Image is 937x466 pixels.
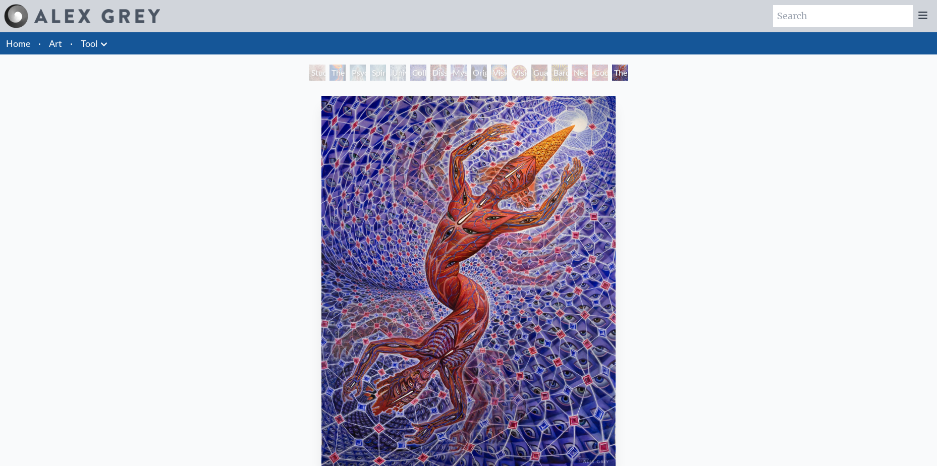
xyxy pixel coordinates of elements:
div: The Great Turn [612,65,628,81]
div: Vision Crystal [491,65,507,81]
div: Vision [PERSON_NAME] [511,65,527,81]
div: Godself [592,65,608,81]
div: Psychic Energy System [350,65,366,81]
li: · [34,32,45,54]
input: Search [773,5,913,27]
div: Universal Mind Lattice [390,65,406,81]
div: Guardian of Infinite Vision [531,65,547,81]
div: Collective Vision [410,65,426,81]
div: Original Face [471,65,487,81]
div: Spiritual Energy System [370,65,386,81]
li: · [66,32,77,54]
div: The Torch [329,65,346,81]
a: Art [49,36,62,50]
a: Tool [81,36,98,50]
div: Bardo Being [552,65,568,81]
a: Home [6,38,30,49]
div: Study for the Great Turn [309,65,325,81]
div: Mystic Eye [451,65,467,81]
div: Dissectional Art for Tool's Lateralus CD [430,65,447,81]
div: Net of Being [572,65,588,81]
